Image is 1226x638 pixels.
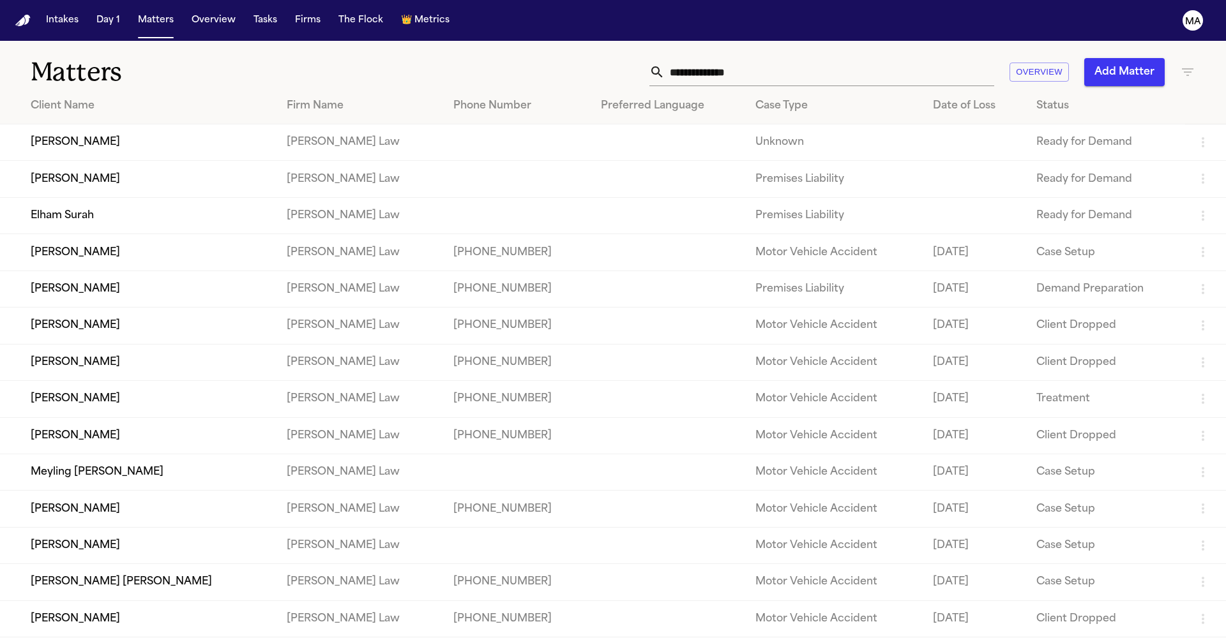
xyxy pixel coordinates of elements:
td: [PHONE_NUMBER] [443,491,591,527]
td: [PHONE_NUMBER] [443,381,591,417]
td: Case Setup [1026,527,1185,563]
td: Case Setup [1026,234,1185,271]
td: Motor Vehicle Accident [745,564,923,600]
td: [DATE] [923,417,1026,454]
td: Client Dropped [1026,344,1185,380]
button: Tasks [248,9,282,32]
button: Day 1 [91,9,125,32]
td: [PERSON_NAME] Law [276,491,443,527]
td: Motor Vehicle Accident [745,417,923,454]
td: Ready for Demand [1026,197,1185,234]
td: [PERSON_NAME] Law [276,308,443,344]
td: [DATE] [923,491,1026,527]
td: Motor Vehicle Accident [745,308,923,344]
div: Case Type [755,98,912,114]
td: Case Setup [1026,491,1185,527]
button: The Flock [333,9,388,32]
td: [PERSON_NAME] Law [276,417,443,454]
img: Finch Logo [15,15,31,27]
td: Client Dropped [1026,417,1185,454]
td: Motor Vehicle Accident [745,491,923,527]
td: Ready for Demand [1026,161,1185,197]
td: Motor Vehicle Accident [745,454,923,490]
td: Treatment [1026,381,1185,417]
td: Ready for Demand [1026,124,1185,161]
td: Motor Vehicle Accident [745,527,923,563]
td: Motor Vehicle Accident [745,381,923,417]
button: Matters [133,9,179,32]
td: [PERSON_NAME] Law [276,234,443,271]
span: crown [401,14,412,27]
td: Motor Vehicle Accident [745,344,923,380]
div: Status [1036,98,1175,114]
td: Premises Liability [745,161,923,197]
button: Overview [186,9,241,32]
td: Premises Liability [745,197,923,234]
td: [PERSON_NAME] Law [276,344,443,380]
td: [PHONE_NUMBER] [443,600,591,637]
td: [DATE] [923,454,1026,490]
td: [PHONE_NUMBER] [443,564,591,600]
td: [PERSON_NAME] Law [276,454,443,490]
button: crownMetrics [396,9,455,32]
td: [DATE] [923,271,1026,307]
button: Firms [290,9,326,32]
td: [PHONE_NUMBER] [443,234,591,271]
td: Premises Liability [745,271,923,307]
td: [PERSON_NAME] Law [276,527,443,563]
div: Preferred Language [601,98,735,114]
td: Motor Vehicle Accident [745,234,923,271]
h1: Matters [31,56,370,88]
button: Add Matter [1084,58,1165,86]
td: [PERSON_NAME] Law [276,271,443,307]
td: [DATE] [923,527,1026,563]
td: [PERSON_NAME] Law [276,564,443,600]
td: Case Setup [1026,564,1185,600]
button: Intakes [41,9,84,32]
td: [DATE] [923,381,1026,417]
td: [PHONE_NUMBER] [443,308,591,344]
div: Firm Name [287,98,432,114]
span: Metrics [414,14,450,27]
td: [DATE] [923,564,1026,600]
button: Overview [1010,63,1069,82]
td: [DATE] [923,344,1026,380]
td: [PERSON_NAME] Law [276,381,443,417]
td: Demand Preparation [1026,271,1185,307]
td: Client Dropped [1026,600,1185,637]
td: Unknown [745,124,923,161]
a: Home [15,15,31,27]
td: [PERSON_NAME] Law [276,197,443,234]
td: [PHONE_NUMBER] [443,271,591,307]
td: [PERSON_NAME] Law [276,161,443,197]
td: [DATE] [923,308,1026,344]
td: Case Setup [1026,454,1185,490]
td: [PHONE_NUMBER] [443,344,591,380]
div: Phone Number [453,98,581,114]
div: Date of Loss [933,98,1016,114]
td: [PHONE_NUMBER] [443,417,591,454]
td: [PERSON_NAME] Law [276,124,443,161]
text: MA [1185,17,1201,26]
td: Motor Vehicle Accident [745,600,923,637]
td: [DATE] [923,234,1026,271]
td: [DATE] [923,600,1026,637]
td: [PERSON_NAME] Law [276,600,443,637]
td: Client Dropped [1026,308,1185,344]
div: Client Name [31,98,266,114]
